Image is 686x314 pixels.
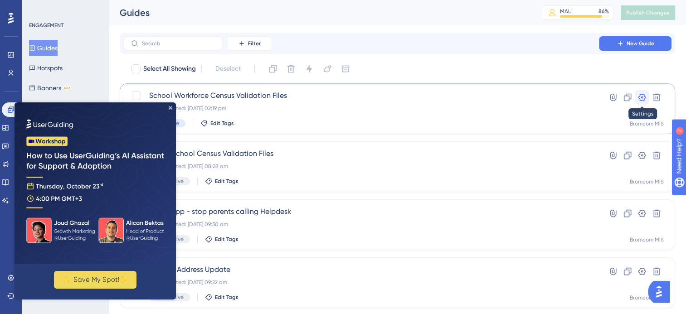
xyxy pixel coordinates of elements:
button: Publish Changes [621,5,675,20]
div: 7 [63,5,66,12]
button: Filter [227,36,272,51]
div: Last Updated: [DATE] 09:22 am [149,279,573,286]
div: Last Updated: [DATE] 02:19 pm [149,105,573,112]
span: Filter [248,40,261,47]
span: New Guide [627,40,654,47]
iframe: UserGuiding AI Assistant Launcher [648,278,675,305]
span: Publish Changes [626,9,670,16]
button: Edit Tags [205,294,238,301]
div: Guides [120,6,518,19]
button: Edit Tags [200,120,234,127]
div: Last Updated: [DATE] 09:30 am [149,221,573,228]
div: Last Updated: [DATE] 08:28 am [149,163,573,170]
button: Guides [29,40,58,56]
div: BETA [63,86,71,90]
span: Edit Tags [215,178,238,185]
button: Deselect [207,61,249,77]
div: ENGAGEMENT [29,22,63,29]
span: Edit Tags [210,120,234,127]
button: Edit Tags [205,178,238,185]
div: Bromcom MIS [630,236,664,243]
div: 86 % [598,8,609,15]
span: SMTP IP Address Update [149,264,573,275]
span: Latest School Census Validation Files [149,148,573,159]
span: Deselect [215,63,241,74]
span: Select All Showing [143,63,196,74]
div: Close Preview [154,4,158,7]
button: BannersBETA [29,80,71,96]
input: Search [142,40,215,47]
button: New Guide [599,36,671,51]
button: Hotspots [29,60,63,76]
button: Themes [29,100,60,116]
span: Edit Tags [215,294,238,301]
span: Need Help? [21,2,57,13]
button: ✨ Save My Spot!✨ [39,169,122,186]
div: Bromcom MIS [630,178,664,185]
div: Bromcom MIS [630,294,664,301]
div: MAU [560,8,572,15]
span: School Workforce Census Validation Files [149,90,573,101]
span: Edit Tags [215,236,238,243]
span: MCAS app - stop parents calling Helpdesk [149,206,573,217]
div: Bromcom MIS [630,120,664,127]
button: Edit Tags [205,236,238,243]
